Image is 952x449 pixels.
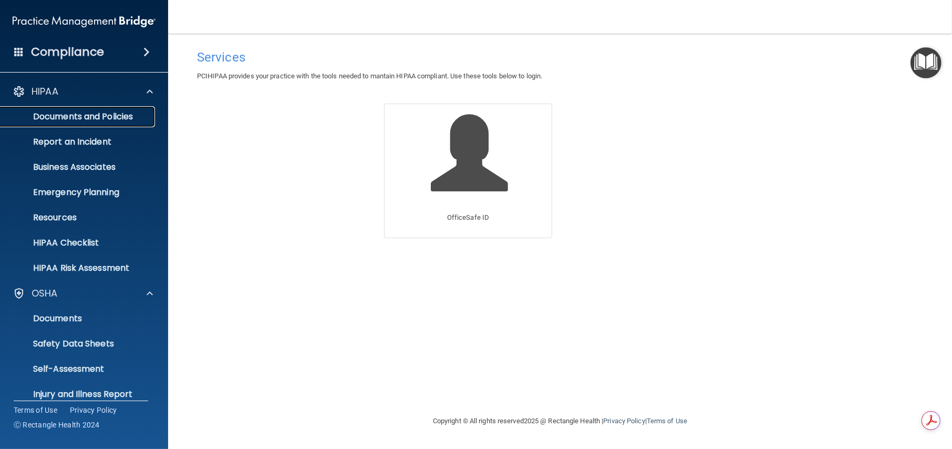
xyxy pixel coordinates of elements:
[647,417,687,425] a: Terms of Use
[7,313,150,324] p: Documents
[31,45,104,59] h4: Compliance
[32,85,58,98] p: HIPAA
[7,238,150,248] p: HIPAA Checklist
[7,212,150,223] p: Resources
[14,405,57,415] a: Terms of Use
[70,405,117,415] a: Privacy Policy
[603,417,645,425] a: Privacy Policy
[368,404,752,438] div: Copyright © All rights reserved 2025 @ Rectangle Health | |
[7,364,150,374] p: Self-Assessment
[197,72,542,80] span: PCIHIPAA provides your practice with the tools needed to mantain HIPAA compliant. Use these tools...
[13,11,156,32] img: PMB logo
[14,420,100,430] span: Ⓒ Rectangle Health 2024
[7,389,150,400] p: Injury and Illness Report
[7,162,150,172] p: Business Associates
[7,339,150,349] p: Safety Data Sheets
[384,104,552,238] a: OfficeSafe ID
[7,111,150,122] p: Documents and Policies
[7,187,150,198] p: Emergency Planning
[197,50,923,64] h4: Services
[447,211,489,224] p: OfficeSafe ID
[13,287,153,300] a: OSHA
[13,85,153,98] a: HIPAA
[7,263,150,273] p: HIPAA Risk Assessment
[7,137,150,147] p: Report an Incident
[32,287,58,300] p: OSHA
[910,47,941,78] button: Open Resource Center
